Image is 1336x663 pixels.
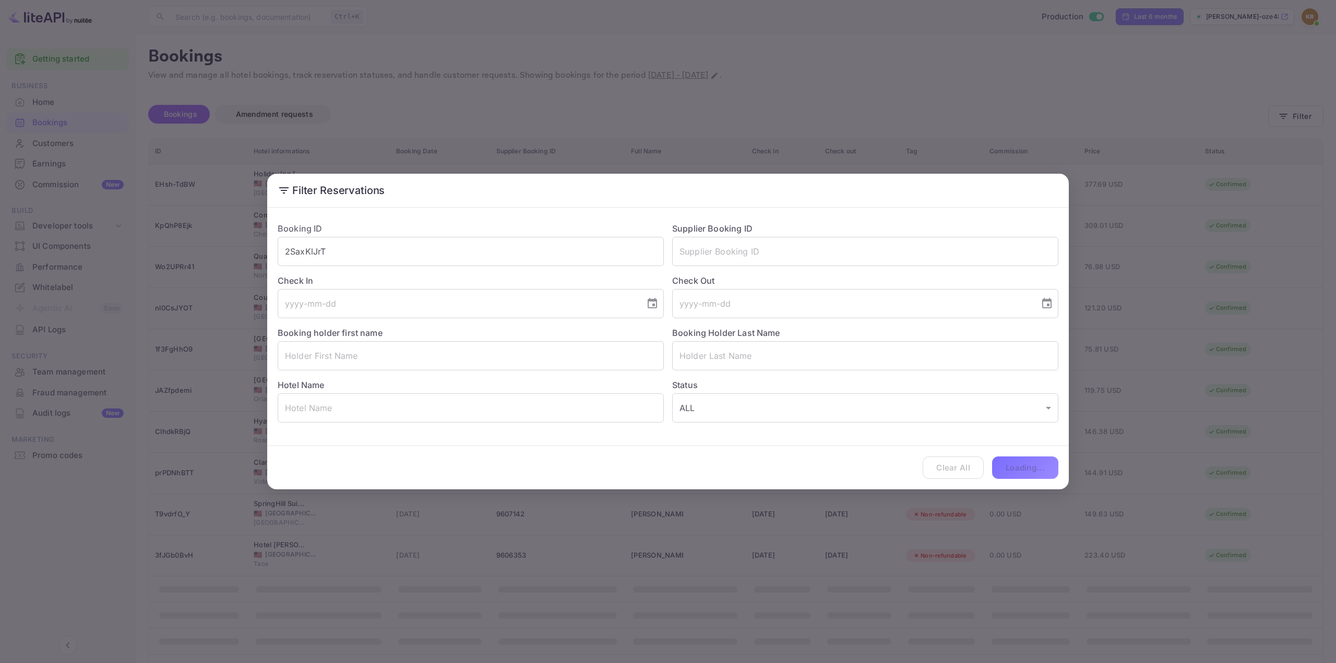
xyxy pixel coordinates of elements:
[642,293,663,314] button: Choose date
[672,379,1058,391] label: Status
[267,174,1069,207] h2: Filter Reservations
[278,341,664,370] input: Holder First Name
[672,274,1058,287] label: Check Out
[672,328,780,338] label: Booking Holder Last Name
[278,289,638,318] input: yyyy-mm-dd
[1036,293,1057,314] button: Choose date
[672,237,1058,266] input: Supplier Booking ID
[278,274,664,287] label: Check In
[672,289,1032,318] input: yyyy-mm-dd
[278,237,664,266] input: Booking ID
[278,380,325,390] label: Hotel Name
[672,341,1058,370] input: Holder Last Name
[278,328,383,338] label: Booking holder first name
[278,393,664,423] input: Hotel Name
[278,223,323,234] label: Booking ID
[672,393,1058,423] div: ALL
[672,223,753,234] label: Supplier Booking ID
